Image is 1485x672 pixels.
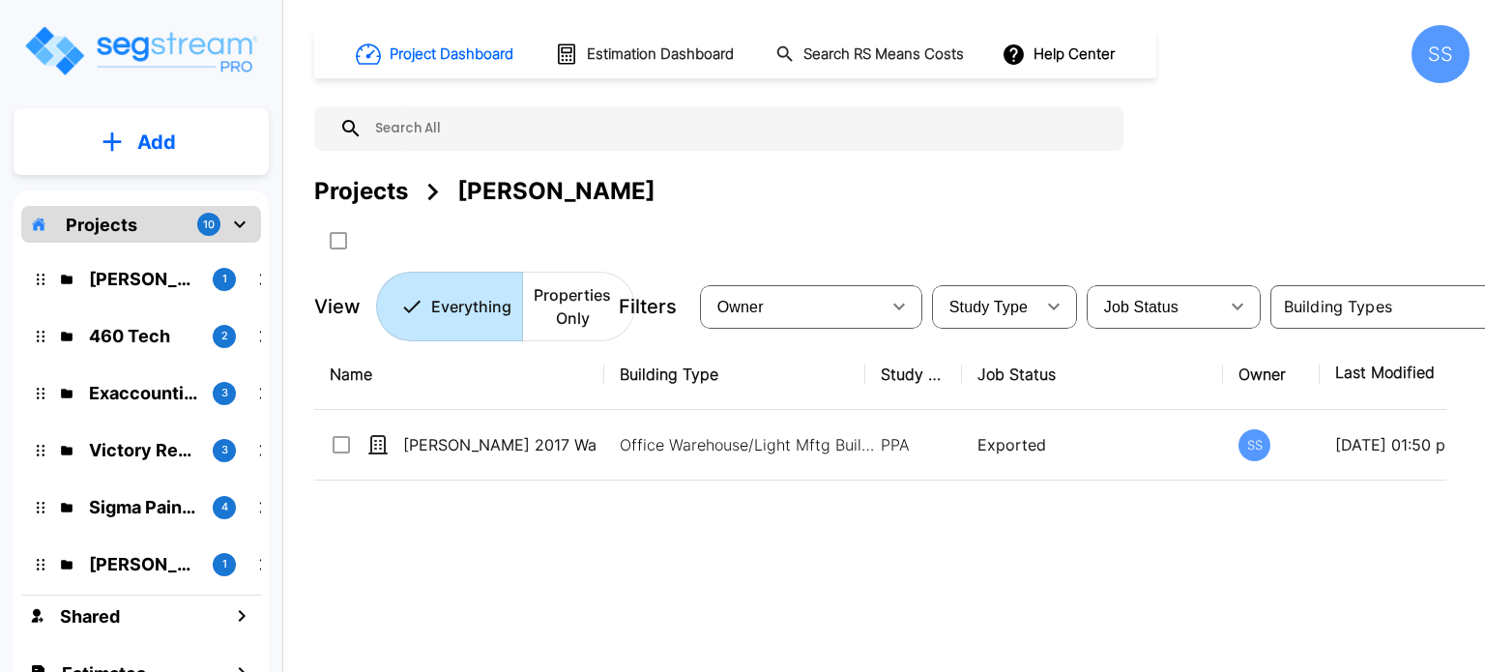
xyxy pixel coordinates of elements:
[22,23,259,78] img: Logo
[768,36,975,73] button: Search RS Means Costs
[221,328,228,344] p: 2
[348,33,524,75] button: Project Dashboard
[89,437,197,463] p: Victory Real Estate
[376,272,523,341] button: Everything
[1091,279,1218,334] div: Select
[803,44,964,66] h1: Search RS Means Costs
[704,279,880,334] div: Select
[534,283,611,330] p: Properties Only
[376,272,635,341] div: Platform
[89,380,197,406] p: Exaccountic - Victory Real Estate
[998,36,1122,73] button: Help Center
[1223,339,1320,410] th: Owner
[60,603,120,629] h1: Shared
[403,433,597,456] p: [PERSON_NAME] 2017 Warehouse
[221,499,228,515] p: 4
[1238,429,1270,461] div: SS
[14,114,269,170] button: Add
[89,323,197,349] p: 460 Tech
[222,556,227,572] p: 1
[865,339,962,410] th: Study Type
[431,295,511,318] p: Everything
[89,266,197,292] p: Atkinson Candy
[319,221,358,260] button: SelectAll
[390,44,513,66] h1: Project Dashboard
[936,279,1034,334] div: Select
[221,442,228,458] p: 3
[314,292,361,321] p: View
[363,106,1114,151] input: Search All
[587,44,734,66] h1: Estimation Dashboard
[547,34,744,74] button: Estimation Dashboard
[962,339,1223,410] th: Job Status
[522,272,635,341] button: Properties Only
[314,174,408,209] div: Projects
[977,433,1208,456] p: Exported
[717,299,764,315] span: Owner
[620,433,881,456] p: Office Warehouse/Light Mftg Building, Commercial Property Site
[89,494,197,520] p: Sigma Pain Clinic
[222,271,227,287] p: 1
[66,212,137,238] p: Projects
[457,174,655,209] div: [PERSON_NAME]
[619,292,677,321] p: Filters
[881,433,946,456] p: PPA
[137,128,176,157] p: Add
[89,551,197,577] p: McLane Rental Properties
[949,299,1028,315] span: Study Type
[1412,25,1470,83] div: SS
[203,217,215,233] p: 10
[314,339,604,410] th: Name
[221,385,228,401] p: 3
[604,339,865,410] th: Building Type
[1104,299,1179,315] span: Job Status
